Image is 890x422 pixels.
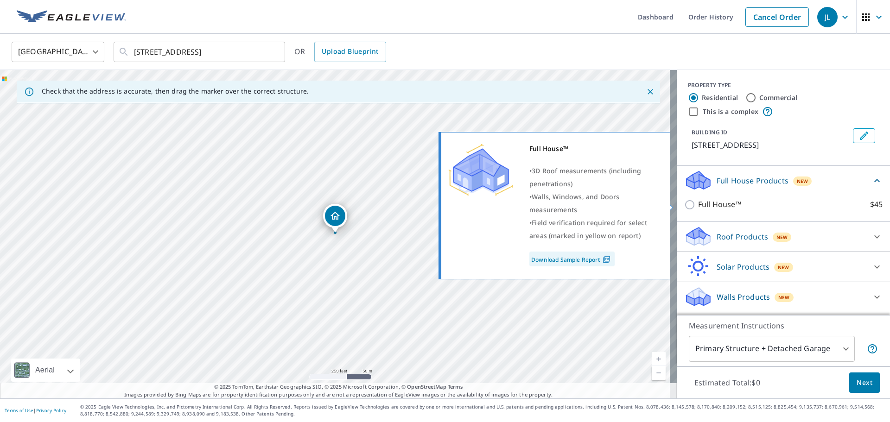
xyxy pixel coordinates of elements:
[687,372,768,393] p: Estimated Total: $0
[853,128,875,143] button: Edit building 1
[778,294,790,301] span: New
[529,190,658,216] div: •
[745,7,809,27] a: Cancel Order
[870,199,883,210] p: $45
[759,93,798,102] label: Commercial
[717,261,769,272] p: Solar Products
[11,359,80,382] div: Aerial
[323,204,347,233] div: Dropped pin, building 1, Residential property, 610 River Strand Chesapeake, VA 23320
[5,408,66,413] p: |
[652,366,666,380] a: Current Level 17, Zoom Out
[717,231,768,242] p: Roof Products
[5,407,33,414] a: Terms of Use
[529,142,658,155] div: Full House™
[717,175,788,186] p: Full House Products
[692,139,849,151] p: [STREET_ADDRESS]
[684,286,883,308] div: Walls ProductsNew
[17,10,126,24] img: EV Logo
[776,233,788,241] span: New
[778,264,789,271] span: New
[529,216,658,242] div: •
[294,42,386,62] div: OR
[448,142,513,198] img: Premium
[42,87,309,95] p: Check that the address is accurate, then drag the marker over the correct structure.
[797,177,808,185] span: New
[684,170,883,191] div: Full House ProductsNew
[214,383,463,391] span: © 2025 TomTom, Earthstar Geographics SIO, © 2025 Microsoft Corporation, ©
[529,166,641,188] span: 3D Roof measurements (including penetrations)
[407,383,446,390] a: OpenStreetMap
[652,352,666,366] a: Current Level 17, Zoom In
[688,81,879,89] div: PROPERTY TYPE
[689,336,855,362] div: Primary Structure + Detached Garage
[684,226,883,248] div: Roof ProductsNew
[314,42,386,62] a: Upload Blueprint
[529,218,647,240] span: Field verification required for select areas (marked in yellow on report)
[684,256,883,278] div: Solar ProductsNew
[600,255,613,264] img: Pdf Icon
[717,291,770,302] p: Walls Products
[703,107,758,116] label: This is a complex
[529,252,615,266] a: Download Sample Report
[32,359,57,382] div: Aerial
[644,86,656,98] button: Close
[529,164,658,190] div: •
[702,93,738,102] label: Residential
[857,377,872,389] span: Next
[867,343,878,354] span: Your report will include the primary structure and a detached garage if one exists.
[322,46,378,57] span: Upload Blueprint
[36,407,66,414] a: Privacy Policy
[698,199,741,210] p: Full House™
[817,7,838,27] div: JL
[529,192,619,214] span: Walls, Windows, and Doors measurements
[80,403,885,417] p: © 2025 Eagle View Technologies, Inc. and Pictometry International Corp. All Rights Reserved. Repo...
[448,383,463,390] a: Terms
[689,320,878,331] p: Measurement Instructions
[134,39,266,65] input: Search by address or latitude-longitude
[849,372,880,393] button: Next
[692,128,727,136] p: BUILDING ID
[12,39,104,65] div: [GEOGRAPHIC_DATA]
